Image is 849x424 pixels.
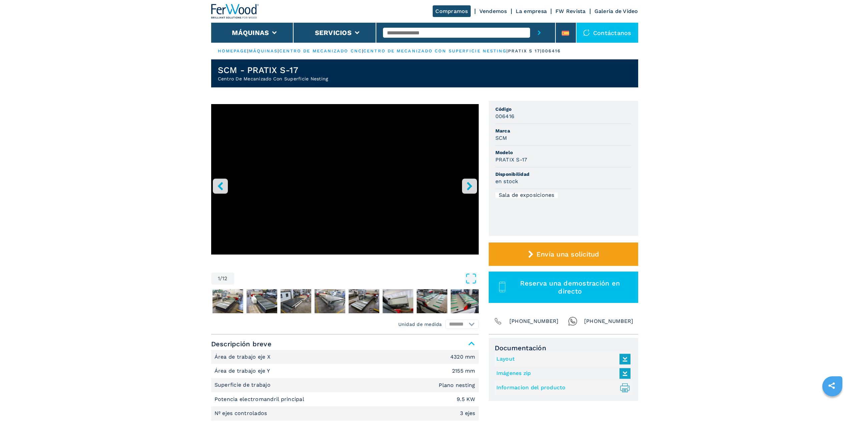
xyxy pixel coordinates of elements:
img: Whatsapp [568,317,577,326]
h1: SCM - PRATIX S-17 [218,65,328,75]
button: left-button [213,178,228,193]
p: 006416 [542,48,561,54]
a: Imágenes zip [496,368,627,379]
p: Potencia electromandril principal [215,396,306,403]
span: | [278,48,279,53]
img: 89551c54a46869aca055c6c2283dff93 [451,289,481,313]
a: Layout [496,354,627,365]
button: Open Fullscreen [236,273,477,285]
button: submit-button [530,23,548,43]
button: Go to Slide 3 [245,288,279,315]
span: [PHONE_NUMBER] [509,317,559,326]
p: Área de trabajo eje Y [215,367,272,375]
a: Compramos [433,5,470,17]
span: Disponibilidad [495,171,631,177]
div: Go to Slide 1 [211,104,479,266]
span: | [362,48,363,53]
a: La empresa [516,8,547,14]
iframe: YouTube video player [211,104,479,255]
em: 9.5 KW [457,397,475,402]
button: Go to Slide 2 [211,288,245,315]
button: Go to Slide 5 [313,288,347,315]
em: 2155 mm [452,368,475,374]
a: Informacion del producto [496,382,627,393]
button: Go to Slide 4 [279,288,313,315]
span: Marca [495,127,631,134]
span: [PHONE_NUMBER] [584,317,633,326]
img: a5439cb47998dd539d498d62faef9807 [281,289,311,313]
img: cd568d9cb506d2264ecc59d0f92cee76 [213,289,243,313]
span: Reserva una demostración en directo [510,279,630,295]
div: Contáctanos [576,23,638,43]
a: HOMEPAGE [218,48,248,53]
img: Phone [493,317,503,326]
button: Go to Slide 6 [347,288,381,315]
em: Unidad de medida [398,321,442,328]
nav: Thumbnail Navigation [211,288,479,315]
img: Ferwood [211,4,259,19]
button: right-button [462,178,477,193]
button: Go to Slide 8 [415,288,449,315]
button: Servicios [315,29,352,37]
h3: SCM [495,134,507,142]
button: Go to Slide 7 [381,288,415,315]
h3: en stock [495,177,518,185]
a: máquinas [249,48,278,53]
span: | [506,48,508,53]
a: centro de mecanizado cnc [279,48,362,53]
h3: PRATIX S-17 [495,156,527,163]
span: Modelo [495,149,631,156]
h2: Centro De Mecanizado Con Superficie Nesting [218,75,328,82]
img: cd4e560009130d4f69ad7dd39c9267ee [383,289,413,313]
img: Contáctanos [583,29,590,36]
p: Nº ejes controlados [215,410,269,417]
a: centro de mecanizado con superficie nesting [363,48,506,53]
button: Go to Slide 9 [449,288,483,315]
p: pratix s 17 | [508,48,542,54]
a: Vendemos [479,8,507,14]
span: Envía una solicitud [536,250,599,258]
p: Superficie de trabajo [215,381,273,389]
em: 4320 mm [450,354,475,360]
button: Máquinas [232,29,269,37]
div: Sala de exposiciones [495,192,558,198]
span: Código [495,106,631,112]
iframe: Chat [821,394,844,419]
img: 1d93ea097f40aedf3a8da2c5b1b6f96a [349,289,379,313]
h3: 006416 [495,112,515,120]
img: 0c7d7fe91a421ea557859cfa6636c0c0 [417,289,447,313]
span: / [220,276,222,281]
span: | [247,48,249,53]
em: Plano nesting [439,383,475,388]
a: sharethis [823,377,840,394]
span: 12 [222,276,228,281]
em: 3 ejes [460,411,475,416]
span: Descripción breve [211,338,479,350]
p: Área de trabajo eje X [215,353,273,361]
a: Galeria de Video [594,8,638,14]
span: Documentación [495,344,632,352]
img: e4815e49ecea43f365b169fc6efef4af [247,289,277,313]
img: 5a7529c3c4a3995fd79d0b8698a0d3b1 [315,289,345,313]
span: 1 [218,276,220,281]
button: Envía una solicitud [489,243,638,266]
button: Reserva una demostración en directo [489,272,638,303]
a: FW Revista [555,8,586,14]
